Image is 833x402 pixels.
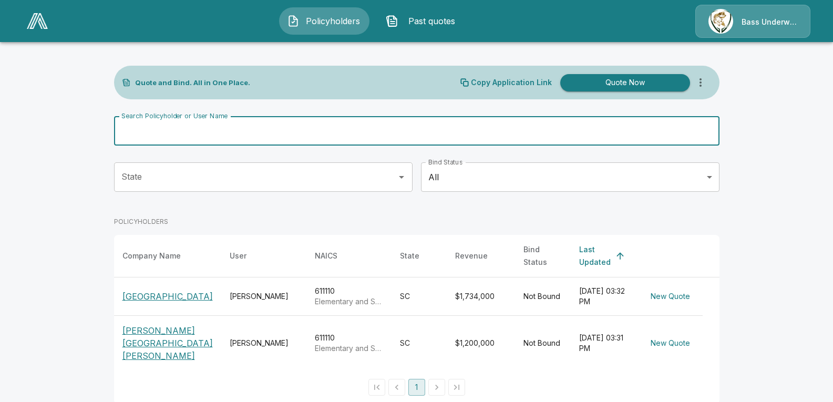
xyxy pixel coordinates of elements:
[421,162,719,192] div: All
[315,250,337,262] div: NAICS
[114,217,168,226] p: POLICYHOLDERS
[230,250,246,262] div: User
[27,13,48,29] img: AA Logo
[560,74,690,91] button: Quote Now
[315,333,383,354] div: 611110
[392,316,447,371] td: SC
[646,334,694,353] button: New Quote
[394,170,409,184] button: Open
[230,338,298,348] div: [PERSON_NAME]
[646,287,694,306] button: New Quote
[556,74,690,91] a: Quote Now
[471,79,552,86] p: Copy Application Link
[287,15,300,27] img: Policyholders Icon
[386,15,398,27] img: Past quotes Icon
[447,316,515,371] td: $1,200,000
[408,379,425,396] button: page 1
[315,296,383,307] p: Elementary and Secondary Schools
[447,277,515,316] td: $1,734,000
[400,250,419,262] div: State
[515,277,571,316] td: Not Bound
[378,7,468,35] button: Past quotes IconPast quotes
[515,235,571,277] th: Bind Status
[122,290,213,303] p: [GEOGRAPHIC_DATA]
[367,379,467,396] nav: pagination navigation
[279,7,369,35] button: Policyholders IconPolicyholders
[455,250,488,262] div: Revenue
[690,72,711,93] button: more
[315,286,383,307] div: 611110
[122,324,213,362] p: [PERSON_NAME][GEOGRAPHIC_DATA][PERSON_NAME]
[230,291,298,302] div: [PERSON_NAME]
[121,111,228,120] label: Search Policyholder or User Name
[114,235,719,370] table: simple table
[135,79,250,86] p: Quote and Bind. All in One Place.
[428,158,462,167] label: Bind Status
[571,277,638,316] td: [DATE] 03:32 PM
[392,277,447,316] td: SC
[403,15,460,27] span: Past quotes
[315,343,383,354] p: Elementary and Secondary Schools
[304,15,362,27] span: Policyholders
[579,243,611,269] div: Last Updated
[571,316,638,371] td: [DATE] 03:31 PM
[122,250,181,262] div: Company Name
[515,316,571,371] td: Not Bound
